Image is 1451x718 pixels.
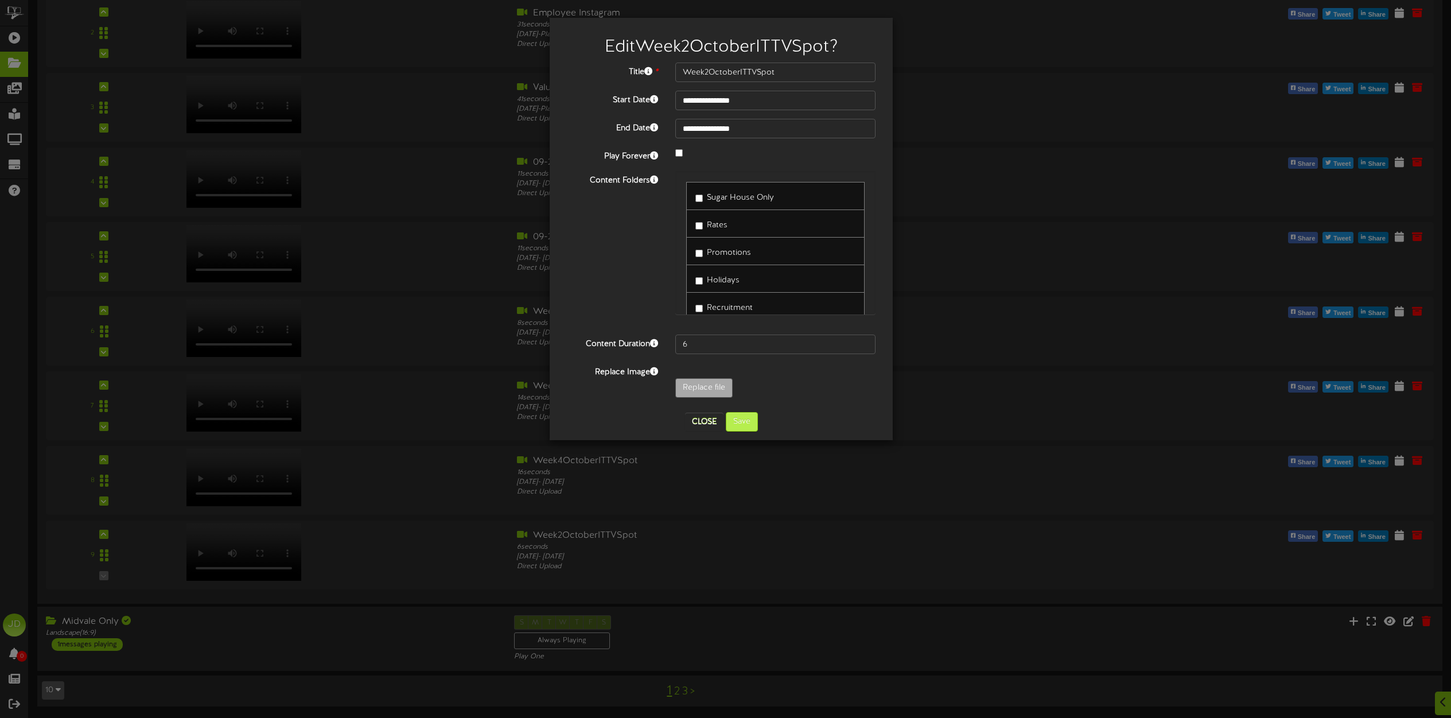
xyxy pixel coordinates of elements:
button: Save [726,412,758,432]
input: Title [675,63,876,82]
input: Sugar House Only [695,195,703,202]
label: Play Forever [558,147,667,162]
button: Close [685,413,723,431]
h2: Edit Week2OctoberITTVSpot ? [567,38,876,57]
span: Rates [707,221,728,230]
label: Start Date [558,91,667,106]
label: Content Duration [558,335,667,350]
label: Title [558,63,667,78]
input: Recruitment [695,305,703,312]
span: Holidays [707,276,740,285]
input: Holidays [695,277,703,285]
input: Promotions [695,250,703,257]
input: Rates [695,222,703,230]
input: 15 [675,335,876,354]
span: Recruitment [707,304,753,312]
label: Replace Image [558,363,667,378]
label: Content Folders [558,171,667,187]
label: End Date [558,119,667,134]
span: Promotions [707,249,751,257]
span: Sugar House Only [707,193,774,202]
